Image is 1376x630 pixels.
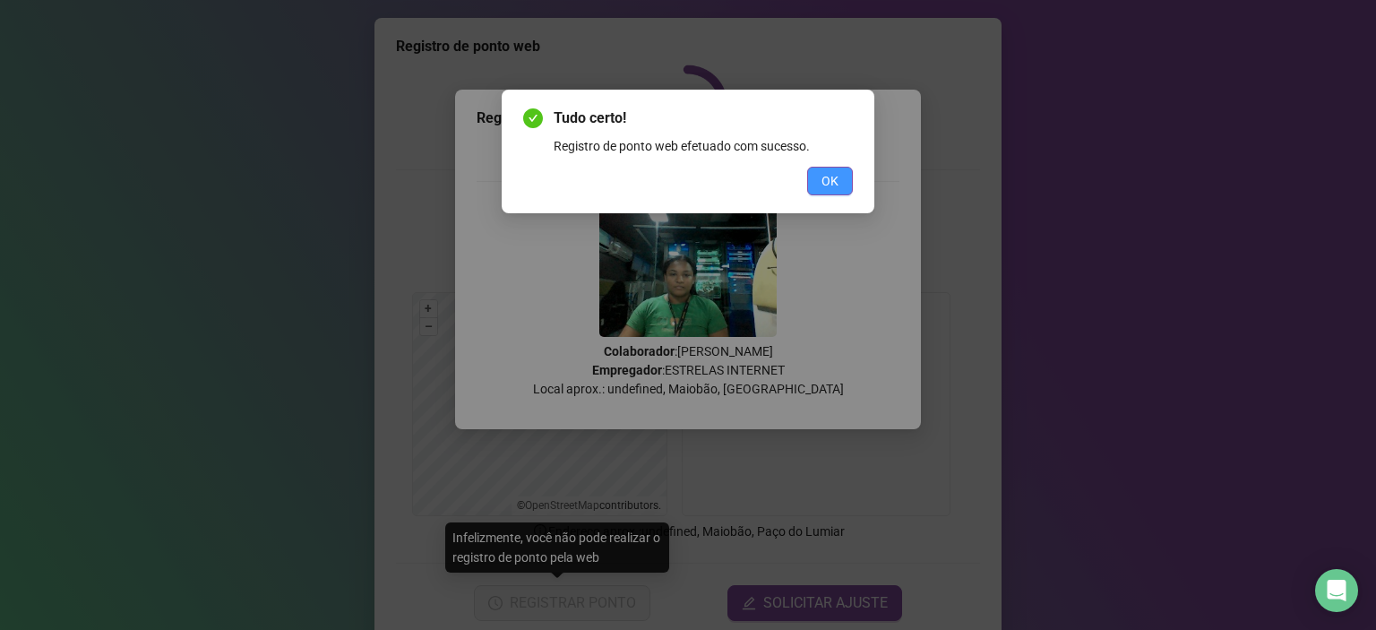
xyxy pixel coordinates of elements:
span: check-circle [523,108,543,128]
button: OK [807,167,853,195]
div: Open Intercom Messenger [1315,569,1358,612]
span: Tudo certo! [554,108,853,129]
div: Registro de ponto web efetuado com sucesso. [554,136,853,156]
span: OK [821,171,838,191]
